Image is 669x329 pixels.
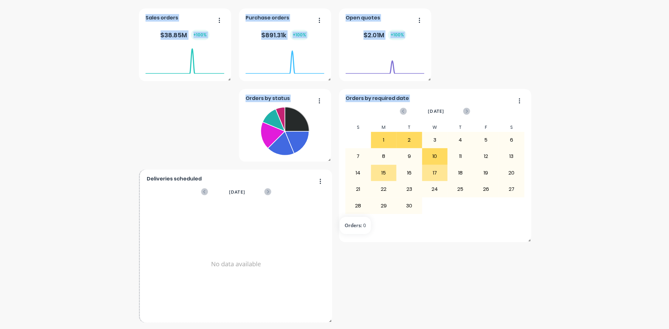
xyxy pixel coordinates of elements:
[346,95,409,102] span: Orders by required date
[346,165,371,181] div: 14
[290,30,309,40] div: + 100 %
[448,132,473,148] div: 4
[397,181,422,197] div: 23
[474,132,499,148] div: 5
[191,30,210,40] div: + 100 %
[371,132,396,148] div: 1
[397,132,422,148] div: 2
[499,181,524,197] div: 27
[474,149,499,164] div: 12
[371,149,396,164] div: 8
[346,14,380,22] span: Open quotes
[345,123,371,132] div: S
[346,181,371,197] div: 21
[397,165,422,181] div: 16
[146,14,178,22] span: Sales orders
[371,165,396,181] div: 15
[499,132,524,148] div: 6
[397,149,422,164] div: 9
[246,14,289,22] span: Purchase orders
[371,181,396,197] div: 22
[448,181,473,197] div: 25
[448,123,473,132] div: T
[474,165,499,181] div: 19
[371,123,397,132] div: M
[396,123,422,132] div: T
[448,165,473,181] div: 18
[261,30,309,40] div: $ 891.31k
[371,198,396,213] div: 29
[422,123,448,132] div: W
[499,165,524,181] div: 20
[397,198,422,213] div: 30
[161,30,210,40] div: $ 38.85M
[422,132,448,148] div: 3
[422,165,448,181] div: 17
[499,149,524,164] div: 13
[422,181,448,197] div: 24
[474,181,499,197] div: 26
[499,123,524,132] div: S
[422,149,448,164] div: 10
[388,30,406,40] div: + 100 %
[448,149,473,164] div: 11
[346,198,371,213] div: 28
[146,175,201,183] span: Deliveries scheduled
[346,149,371,164] div: 7
[428,108,444,115] span: [DATE]
[229,188,245,195] span: [DATE]
[473,123,499,132] div: F
[146,203,325,325] div: No data available
[364,30,406,40] div: $ 2.01M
